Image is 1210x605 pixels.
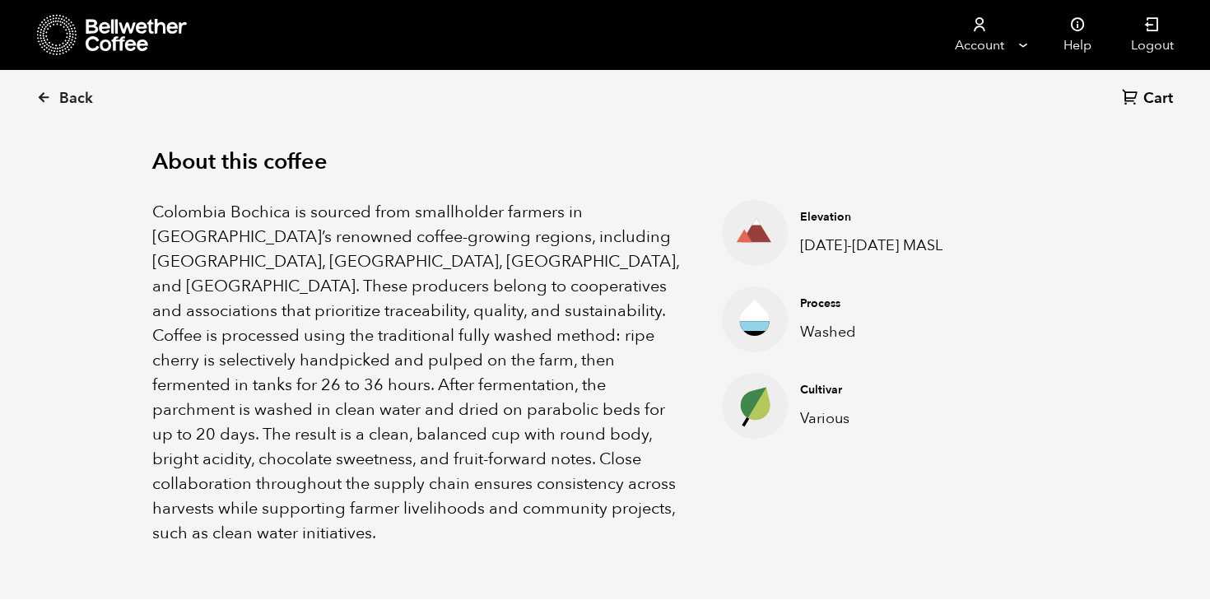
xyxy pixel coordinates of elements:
h4: Cultivar [800,382,956,398]
h4: Elevation [800,209,956,226]
p: Colombia Bochica is sourced from smallholder farmers in [GEOGRAPHIC_DATA]’s renowned coffee-growi... [152,200,681,546]
p: Various [800,407,956,430]
span: Back [59,89,93,109]
span: Cart [1143,89,1173,109]
h2: About this coffee [152,149,1058,175]
a: Cart [1122,88,1177,110]
p: [DATE]-[DATE] MASL [800,235,956,257]
h4: Process [800,296,956,312]
p: Washed [800,321,956,343]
